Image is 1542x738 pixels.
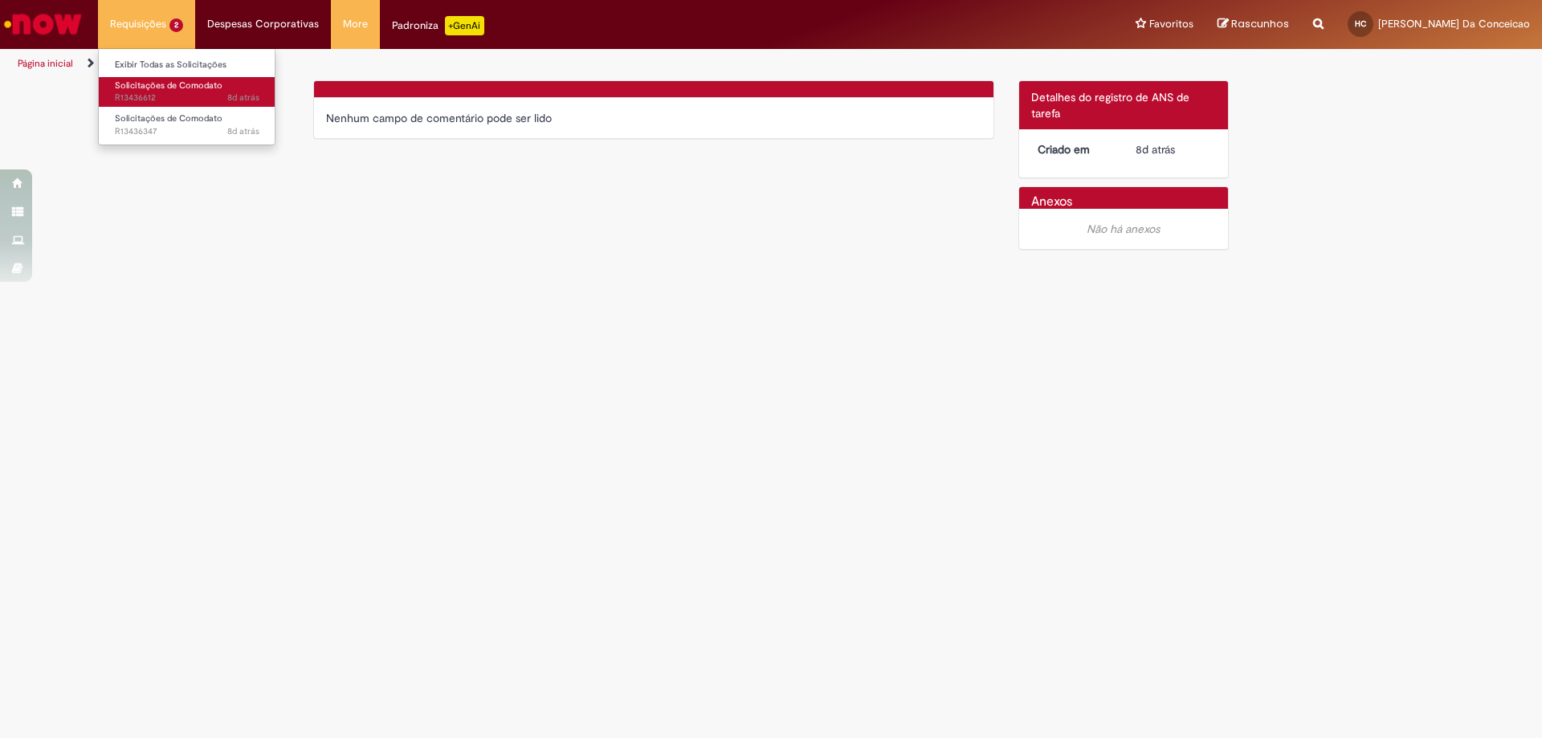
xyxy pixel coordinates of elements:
[1136,142,1175,157] time: 21/08/2025 14:59:27
[1136,142,1175,157] span: 8d atrás
[1087,222,1160,236] em: Não há anexos
[110,16,166,32] span: Requisições
[1031,195,1072,210] h2: Anexos
[115,125,259,138] span: R13436347
[1218,17,1289,32] a: Rascunhos
[227,125,259,137] time: 21/08/2025 13:43:14
[1378,17,1530,31] span: [PERSON_NAME] Da Conceicao
[98,48,275,145] ul: Requisições
[115,92,259,104] span: R13436612
[115,80,222,92] span: Solicitações de Comodato
[169,18,183,32] span: 2
[343,16,368,32] span: More
[2,8,84,40] img: ServiceNow
[99,56,275,74] a: Exibir Todas as Solicitações
[99,77,275,107] a: Aberto R13436612 : Solicitações de Comodato
[1355,18,1366,29] span: HC
[99,110,275,140] a: Aberto R13436347 : Solicitações de Comodato
[1136,141,1210,157] div: 21/08/2025 14:59:27
[12,49,1016,79] ul: Trilhas de página
[326,110,981,126] div: Nenhum campo de comentário pode ser lido
[227,92,259,104] span: 8d atrás
[115,112,222,124] span: Solicitações de Comodato
[392,16,484,35] div: Padroniza
[1031,90,1189,120] span: Detalhes do registro de ANS de tarefa
[1231,16,1289,31] span: Rascunhos
[18,57,73,70] a: Página inicial
[227,125,259,137] span: 8d atrás
[1149,16,1193,32] span: Favoritos
[1026,141,1124,157] dt: Criado em
[445,16,484,35] p: +GenAi
[207,16,319,32] span: Despesas Corporativas
[227,92,259,104] time: 21/08/2025 14:31:18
